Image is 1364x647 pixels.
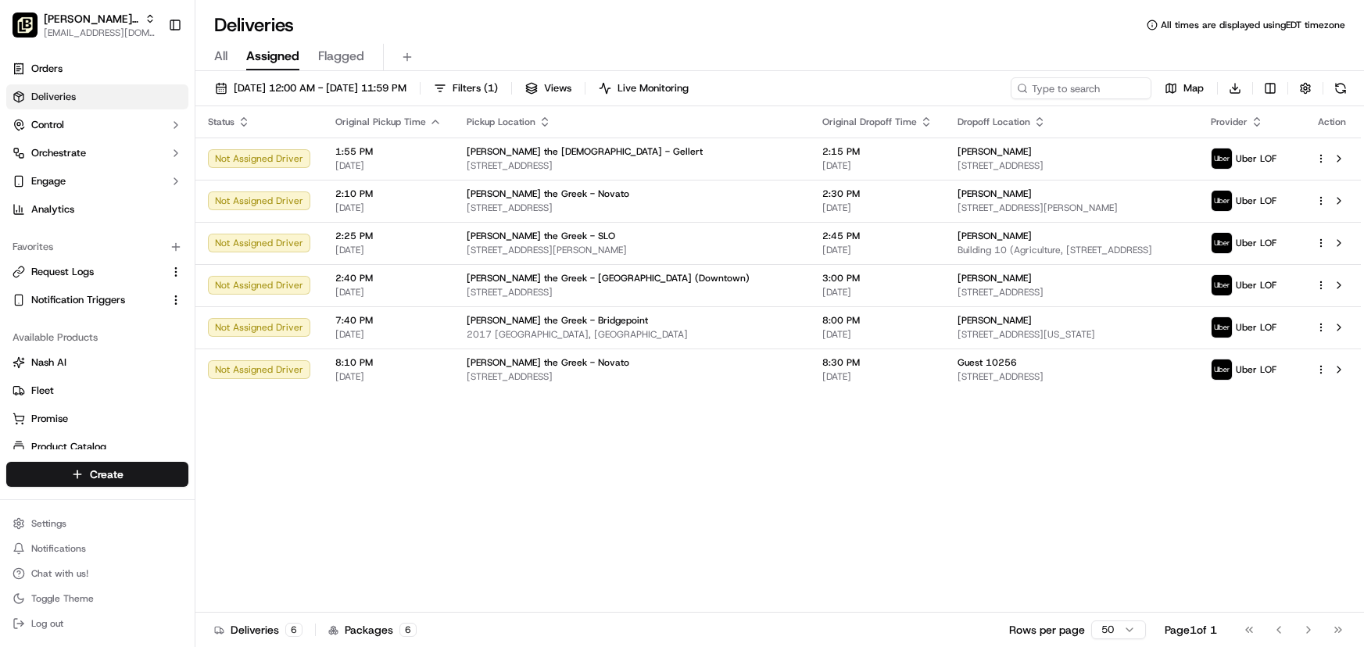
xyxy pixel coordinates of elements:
[31,293,125,307] span: Notification Triggers
[335,314,442,327] span: 7:40 PM
[484,81,498,95] span: ( 1 )
[335,356,442,369] span: 8:10 PM
[1236,321,1276,334] span: Uber LOF
[246,47,299,66] span: Assigned
[822,159,933,172] span: [DATE]
[958,202,1186,214] span: [STREET_ADDRESS][PERSON_NAME]
[467,202,797,214] span: [STREET_ADDRESS]
[6,613,188,634] button: Log out
[6,141,188,166] button: Orchestrate
[31,118,64,132] span: Control
[31,356,66,370] span: Nash AI
[1158,77,1211,99] button: Map
[335,202,442,214] span: [DATE]
[618,81,689,95] span: Live Monitoring
[427,77,505,99] button: Filters(1)
[44,11,138,27] button: [PERSON_NAME] the Greek Parent Org
[467,314,648,327] span: [PERSON_NAME] the Greek - Bridgepoint
[31,567,88,580] span: Chat with us!
[958,188,1032,200] span: [PERSON_NAME]
[6,378,188,403] button: Fleet
[467,145,703,158] span: [PERSON_NAME] the [DEMOGRAPHIC_DATA] - Gellert
[467,370,797,383] span: [STREET_ADDRESS]
[544,81,571,95] span: Views
[958,286,1186,298] span: [STREET_ADDRESS]
[1211,116,1248,128] span: Provider
[1212,233,1232,253] img: uber-new-logo.jpeg
[467,328,797,341] span: 2017 [GEOGRAPHIC_DATA], [GEOGRAPHIC_DATA]
[6,113,188,138] button: Control
[13,293,163,307] a: Notification Triggers
[467,116,535,128] span: Pickup Location
[13,384,182,398] a: Fleet
[958,159,1186,172] span: [STREET_ADDRESS]
[318,47,364,66] span: Flagged
[958,145,1032,158] span: [PERSON_NAME]
[958,356,1017,369] span: Guest 10256
[6,197,188,222] a: Analytics
[1212,275,1232,295] img: uber-new-logo.jpeg
[592,77,696,99] button: Live Monitoring
[822,145,933,158] span: 2:15 PM
[6,288,188,313] button: Notification Triggers
[1236,363,1276,376] span: Uber LOF
[214,13,294,38] h1: Deliveries
[6,588,188,609] button: Toggle Theme
[467,159,797,172] span: [STREET_ADDRESS]
[1236,152,1276,165] span: Uber LOF
[518,77,578,99] button: Views
[44,27,156,39] button: [EMAIL_ADDRESS][DOMAIN_NAME]
[1236,279,1276,291] span: Uber LOF
[90,466,124,482] span: Create
[1236,237,1276,249] span: Uber LOF
[822,202,933,214] span: [DATE]
[467,244,797,256] span: [STREET_ADDRESS][PERSON_NAME]
[214,622,303,638] div: Deliveries
[6,259,188,284] button: Request Logs
[467,188,629,200] span: [PERSON_NAME] the Greek - Novato
[822,370,933,383] span: [DATE]
[6,234,188,259] div: Favorites
[1212,317,1232,338] img: uber-new-logo.jpeg
[1161,19,1345,31] span: All times are displayed using EDT timezone
[13,440,182,454] a: Product Catalog
[6,6,162,44] button: Nick the Greek Parent Org[PERSON_NAME] the Greek Parent Org[EMAIL_ADDRESS][DOMAIN_NAME]
[31,90,76,104] span: Deliveries
[31,265,94,279] span: Request Logs
[208,77,413,99] button: [DATE] 12:00 AM - [DATE] 11:59 PM
[234,81,406,95] span: [DATE] 12:00 AM - [DATE] 11:59 PM
[31,384,54,398] span: Fleet
[467,272,750,284] span: [PERSON_NAME] the Greek - [GEOGRAPHIC_DATA] (Downtown)
[13,412,182,426] a: Promise
[1212,359,1232,380] img: uber-new-logo.jpeg
[335,116,426,128] span: Original Pickup Time
[6,84,188,109] a: Deliveries
[467,230,615,242] span: [PERSON_NAME] the Greek - SLO
[1011,77,1151,99] input: Type to search
[822,188,933,200] span: 2:30 PM
[1236,195,1276,207] span: Uber LOF
[6,406,188,431] button: Promise
[31,62,63,76] span: Orders
[31,517,66,530] span: Settings
[1330,77,1351,99] button: Refresh
[335,272,442,284] span: 2:40 PM
[6,434,188,459] button: Product Catalog
[6,563,188,584] button: Chat with us!
[31,146,86,160] span: Orchestrate
[958,272,1032,284] span: [PERSON_NAME]
[13,13,38,38] img: Nick the Greek Parent Org
[31,592,94,605] span: Toggle Theme
[31,440,106,454] span: Product Catalog
[6,513,188,534] button: Settings
[214,47,227,66] span: All
[31,542,86,555] span: Notifications
[31,617,63,630] span: Log out
[1212,148,1232,169] img: uber-new-logo.jpeg
[6,538,188,559] button: Notifications
[822,314,933,327] span: 8:00 PM
[822,328,933,341] span: [DATE]
[958,370,1186,383] span: [STREET_ADDRESS]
